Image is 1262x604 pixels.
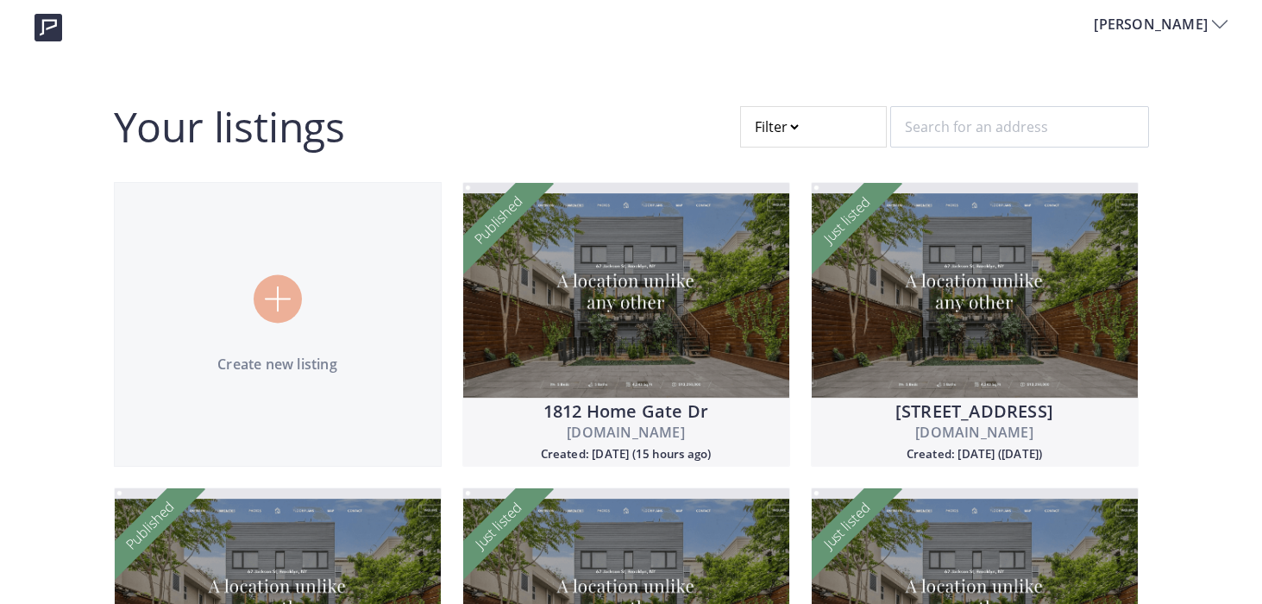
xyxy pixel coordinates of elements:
[35,14,62,41] img: logo
[890,106,1149,148] input: Search for an address
[114,106,345,148] h2: Your listings
[1094,14,1212,35] span: [PERSON_NAME]
[114,182,442,467] a: Create new listing
[115,354,441,374] p: Create new listing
